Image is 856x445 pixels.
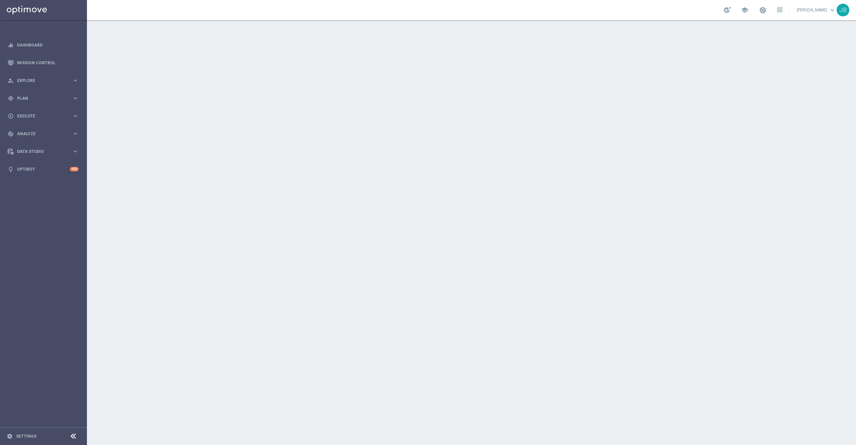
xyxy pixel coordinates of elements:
[829,6,836,14] span: keyboard_arrow_down
[7,42,79,48] button: equalizer Dashboard
[72,148,79,155] i: keyboard_arrow_right
[7,167,79,172] button: lightbulb Optibot +10
[17,36,79,54] a: Dashboard
[7,149,79,154] button: Data Studio keyboard_arrow_right
[17,79,72,83] span: Explore
[16,434,36,438] a: Settings
[741,6,748,14] span: school
[7,78,79,83] button: person_search Explore keyboard_arrow_right
[837,4,849,16] div: JB
[8,160,79,178] div: Optibot
[17,150,72,154] span: Data Studio
[17,96,72,100] span: Plan
[796,5,837,15] a: [PERSON_NAME]keyboard_arrow_down
[8,36,79,54] div: Dashboard
[8,166,14,172] i: lightbulb
[8,113,72,119] div: Execute
[7,113,79,119] button: play_circle_outline Execute keyboard_arrow_right
[8,149,72,155] div: Data Studio
[8,131,14,137] i: track_changes
[17,132,72,136] span: Analyze
[8,54,79,72] div: Mission Control
[72,113,79,119] i: keyboard_arrow_right
[7,60,79,66] button: Mission Control
[8,95,72,101] div: Plan
[17,160,70,178] a: Optibot
[8,78,72,84] div: Explore
[17,114,72,118] span: Execute
[72,130,79,137] i: keyboard_arrow_right
[8,42,14,48] i: equalizer
[7,433,13,439] i: settings
[72,95,79,101] i: keyboard_arrow_right
[8,113,14,119] i: play_circle_outline
[7,96,79,101] button: gps_fixed Plan keyboard_arrow_right
[70,167,79,171] div: +10
[8,78,14,84] i: person_search
[17,54,79,72] a: Mission Control
[8,131,72,137] div: Analyze
[8,95,14,101] i: gps_fixed
[72,77,79,84] i: keyboard_arrow_right
[7,131,79,137] button: track_changes Analyze keyboard_arrow_right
